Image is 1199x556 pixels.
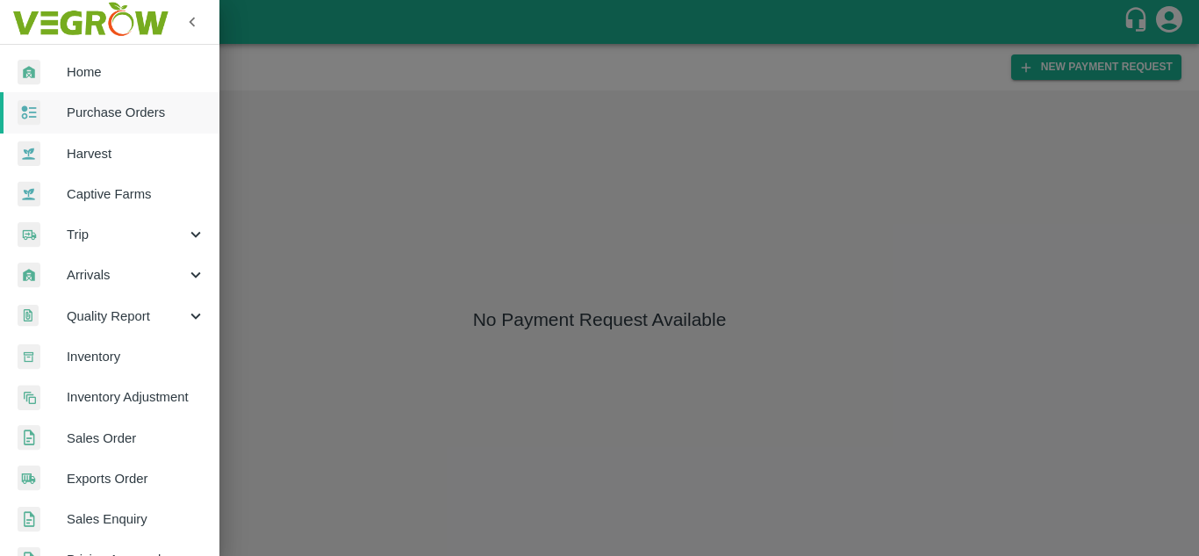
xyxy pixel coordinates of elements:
[18,100,40,126] img: reciept
[18,385,40,410] img: inventory
[67,184,205,204] span: Captive Farms
[18,507,40,532] img: sales
[18,60,40,85] img: whArrival
[67,387,205,407] span: Inventory Adjustment
[67,62,205,82] span: Home
[67,347,205,366] span: Inventory
[18,425,40,451] img: sales
[67,429,205,448] span: Sales Order
[18,305,39,327] img: qualityReport
[18,344,40,370] img: whInventory
[67,144,205,163] span: Harvest
[67,469,205,488] span: Exports Order
[67,307,186,326] span: Quality Report
[18,466,40,491] img: shipments
[67,225,186,244] span: Trip
[67,265,186,285] span: Arrivals
[18,263,40,288] img: whArrival
[18,141,40,167] img: harvest
[67,103,205,122] span: Purchase Orders
[18,222,40,248] img: delivery
[18,181,40,207] img: harvest
[67,509,205,529] span: Sales Enquiry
